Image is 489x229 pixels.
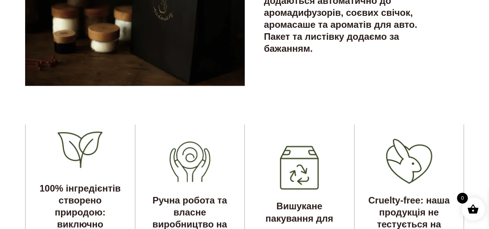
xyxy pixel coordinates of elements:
[457,193,468,204] span: 0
